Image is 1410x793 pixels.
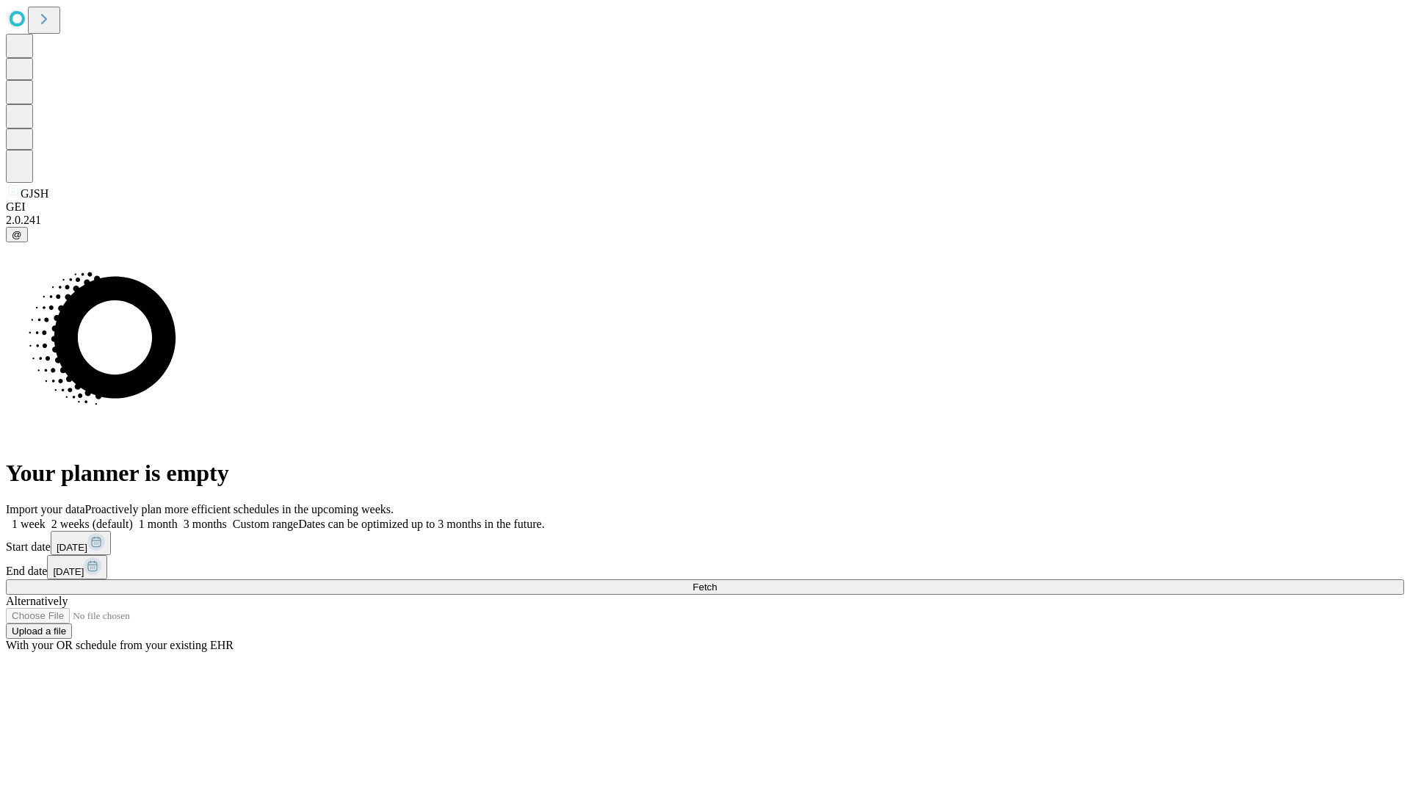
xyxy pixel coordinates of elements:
button: Fetch [6,579,1404,595]
span: Dates can be optimized up to 3 months in the future. [298,518,544,530]
div: End date [6,555,1404,579]
span: [DATE] [53,566,84,577]
span: @ [12,229,22,240]
span: Fetch [693,582,717,593]
h1: Your planner is empty [6,460,1404,487]
span: 1 week [12,518,46,530]
div: Start date [6,531,1404,555]
div: 2.0.241 [6,214,1404,227]
span: Import your data [6,503,85,515]
span: Alternatively [6,595,68,607]
span: Custom range [233,518,298,530]
button: Upload a file [6,623,72,639]
button: [DATE] [51,531,111,555]
span: 2 weeks (default) [51,518,133,530]
button: @ [6,227,28,242]
span: GJSH [21,187,48,200]
span: 1 month [139,518,178,530]
span: Proactively plan more efficient schedules in the upcoming weeks. [85,503,394,515]
button: [DATE] [47,555,107,579]
span: 3 months [184,518,227,530]
span: With your OR schedule from your existing EHR [6,639,234,651]
span: [DATE] [57,542,87,553]
div: GEI [6,200,1404,214]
